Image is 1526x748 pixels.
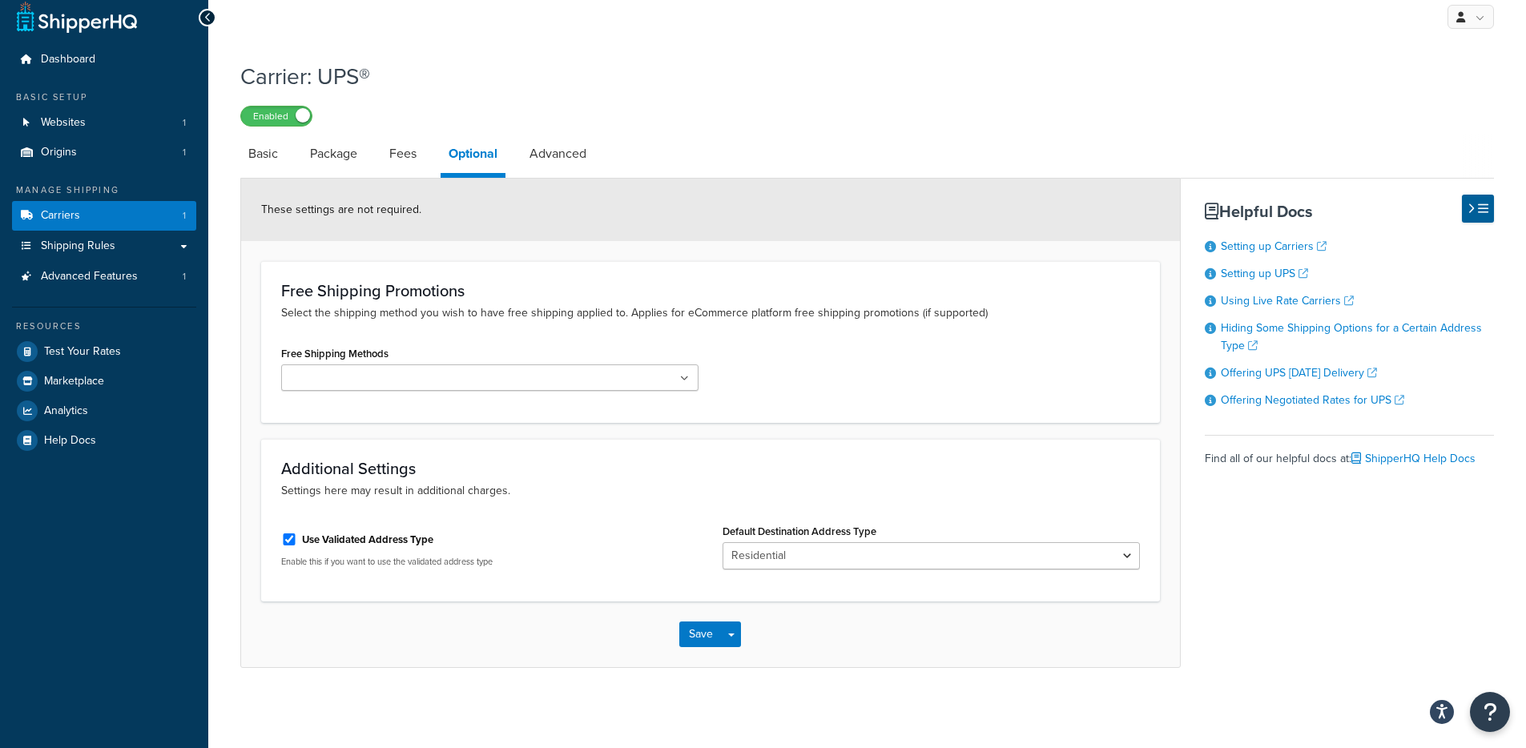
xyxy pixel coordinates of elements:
[183,209,186,223] span: 1
[1205,203,1494,220] h3: Helpful Docs
[12,90,196,104] div: Basic Setup
[12,108,196,138] li: Websites
[281,282,1140,300] h3: Free Shipping Promotions
[12,201,196,231] li: Carriers
[302,135,365,173] a: Package
[679,621,723,647] button: Save
[521,135,594,173] a: Advanced
[44,345,121,359] span: Test Your Rates
[44,434,96,448] span: Help Docs
[12,138,196,167] a: Origins1
[12,426,196,455] a: Help Docs
[281,460,1140,477] h3: Additional Settings
[441,135,505,178] a: Optional
[12,367,196,396] a: Marketplace
[1221,292,1354,309] a: Using Live Rate Carriers
[183,146,186,159] span: 1
[12,45,196,74] a: Dashboard
[41,270,138,284] span: Advanced Features
[302,533,433,547] label: Use Validated Address Type
[281,348,389,360] label: Free Shipping Methods
[41,209,80,223] span: Carriers
[12,231,196,261] a: Shipping Rules
[44,404,88,418] span: Analytics
[240,61,1474,92] h1: Carrier: UPS®
[381,135,425,173] a: Fees
[183,116,186,130] span: 1
[41,116,86,130] span: Websites
[1221,320,1482,354] a: Hiding Some Shipping Options for a Certain Address Type
[12,108,196,138] a: Websites1
[723,525,876,537] label: Default Destination Address Type
[12,320,196,333] div: Resources
[12,262,196,292] li: Advanced Features
[1470,692,1510,732] button: Open Resource Center
[241,107,312,126] label: Enabled
[12,337,196,366] a: Test Your Rates
[261,201,421,218] span: These settings are not required.
[1221,238,1327,255] a: Setting up Carriers
[1221,265,1308,282] a: Setting up UPS
[41,239,115,253] span: Shipping Rules
[281,304,1140,322] p: Select the shipping method you wish to have free shipping applied to. Applies for eCommerce platf...
[1462,195,1494,223] button: Hide Help Docs
[1221,392,1404,408] a: Offering Negotiated Rates for UPS
[240,135,286,173] a: Basic
[1205,435,1494,470] div: Find all of our helpful docs at:
[12,183,196,197] div: Manage Shipping
[281,482,1140,500] p: Settings here may result in additional charges.
[41,146,77,159] span: Origins
[1221,364,1377,381] a: Offering UPS [DATE] Delivery
[12,262,196,292] a: Advanced Features1
[12,396,196,425] a: Analytics
[1351,450,1476,467] a: ShipperHQ Help Docs
[281,556,699,568] p: Enable this if you want to use the validated address type
[183,270,186,284] span: 1
[44,375,104,388] span: Marketplace
[41,53,95,66] span: Dashboard
[12,201,196,231] a: Carriers1
[12,138,196,167] li: Origins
